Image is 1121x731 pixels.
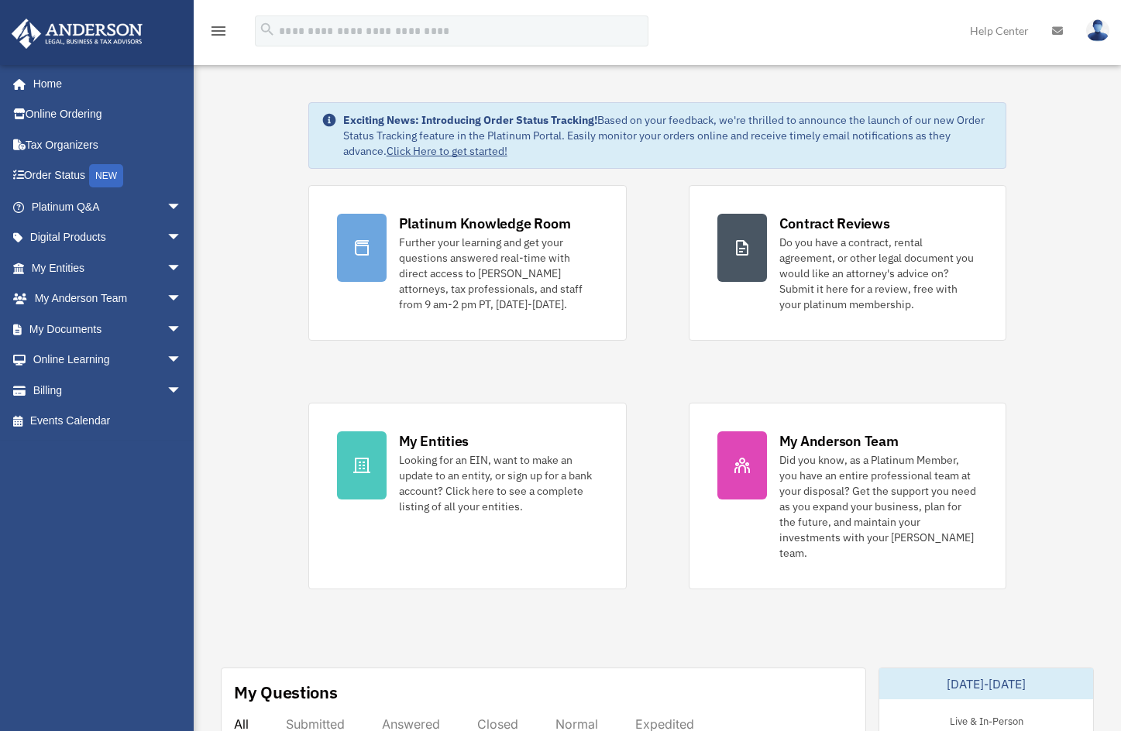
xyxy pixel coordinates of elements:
span: arrow_drop_down [167,314,198,345]
div: Did you know, as a Platinum Member, you have an entire professional team at your disposal? Get th... [779,452,978,561]
a: My Documentsarrow_drop_down [11,314,205,345]
a: Digital Productsarrow_drop_down [11,222,205,253]
div: My Anderson Team [779,431,899,451]
a: Tax Organizers [11,129,205,160]
a: My Anderson Teamarrow_drop_down [11,283,205,314]
span: arrow_drop_down [167,375,198,407]
span: arrow_drop_down [167,252,198,284]
a: menu [209,27,228,40]
span: arrow_drop_down [167,222,198,254]
div: Looking for an EIN, want to make an update to an entity, or sign up for a bank account? Click her... [399,452,598,514]
a: Events Calendar [11,406,205,437]
div: Based on your feedback, we're thrilled to announce the launch of our new Order Status Tracking fe... [343,112,994,159]
span: arrow_drop_down [167,345,198,376]
img: Anderson Advisors Platinum Portal [7,19,147,49]
img: User Pic [1086,19,1109,42]
div: Do you have a contract, rental agreement, or other legal document you would like an attorney's ad... [779,235,978,312]
div: Platinum Knowledge Room [399,214,571,233]
div: [DATE]-[DATE] [879,668,1093,699]
a: Billingarrow_drop_down [11,375,205,406]
a: Online Learningarrow_drop_down [11,345,205,376]
a: Platinum Q&Aarrow_drop_down [11,191,205,222]
a: My Anderson Team Did you know, as a Platinum Member, you have an entire professional team at your... [689,403,1007,589]
span: arrow_drop_down [167,283,198,315]
i: menu [209,22,228,40]
i: search [259,21,276,38]
a: Online Ordering [11,99,205,130]
a: Platinum Knowledge Room Further your learning and get your questions answered real-time with dire... [308,185,627,341]
span: arrow_drop_down [167,191,198,223]
a: Home [11,68,198,99]
strong: Exciting News: Introducing Order Status Tracking! [343,113,597,127]
div: My Questions [234,681,338,704]
div: My Entities [399,431,469,451]
div: NEW [89,164,123,187]
a: My Entities Looking for an EIN, want to make an update to an entity, or sign up for a bank accoun... [308,403,627,589]
a: Order StatusNEW [11,160,205,192]
div: Live & In-Person [937,712,1036,728]
a: Click Here to get started! [387,144,507,158]
div: Further your learning and get your questions answered real-time with direct access to [PERSON_NAM... [399,235,598,312]
a: My Entitiesarrow_drop_down [11,252,205,283]
div: Contract Reviews [779,214,890,233]
a: Contract Reviews Do you have a contract, rental agreement, or other legal document you would like... [689,185,1007,341]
